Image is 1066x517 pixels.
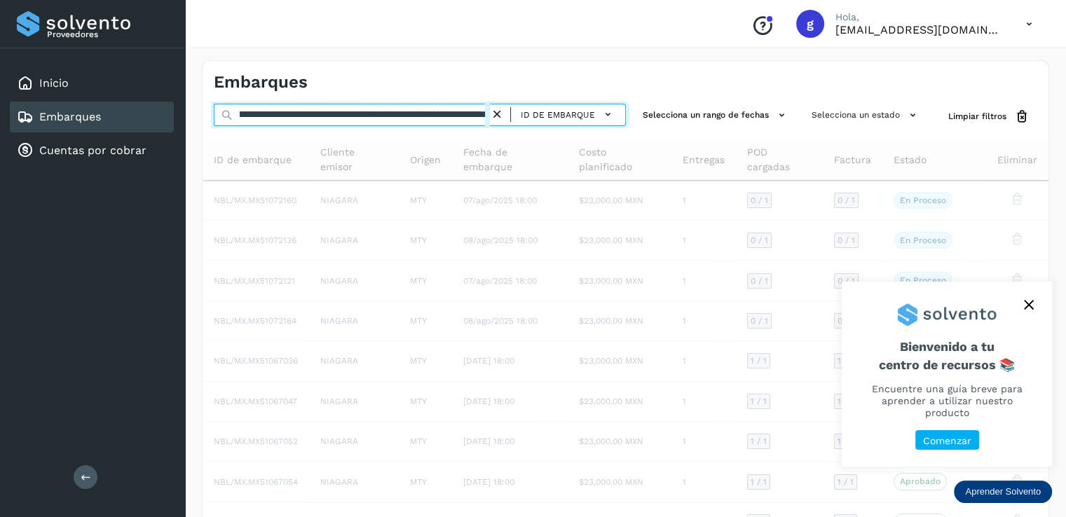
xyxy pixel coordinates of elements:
p: En proceso [900,195,946,205]
td: NIAGARA [309,422,399,462]
td: $23,000.00 MXN [568,221,671,261]
span: 1 / 1 [838,478,854,486]
a: Cuentas por cobrar [39,144,146,157]
td: 1 [671,181,736,221]
button: Limpiar filtros [937,104,1041,130]
td: 1 [671,261,736,301]
span: [DATE] 18:00 [463,356,514,366]
span: POD cargadas [747,145,812,174]
td: 1 [671,382,736,422]
td: NIAGARA [309,382,399,422]
span: ID de embarque [521,109,595,121]
td: 1 [671,221,736,261]
td: NIAGARA [309,181,399,221]
span: NBL/MX.MX51067052 [214,436,298,446]
span: Bienvenido a tu [859,339,1035,372]
p: En proceso [900,235,946,245]
h4: Embarques [214,72,308,92]
td: $23,000.00 MXN [568,422,671,462]
td: MTY [399,422,452,462]
td: NIAGARA [309,341,399,381]
td: $23,000.00 MXN [568,261,671,301]
td: 1 [671,341,736,381]
span: 1 / 1 [838,397,854,406]
a: Inicio [39,76,69,90]
td: MTY [399,341,452,381]
button: Comenzar [915,430,979,450]
span: 1 / 1 [838,357,854,365]
span: Estado [894,153,927,167]
span: 08/ago/2025 18:00 [463,235,538,245]
p: gzamora@tyaasa.mx [835,23,1004,36]
p: Aprender Solvento [965,486,1041,497]
span: 08/ago/2025 18:00 [463,316,538,326]
button: Selecciona un rango de fechas [637,104,795,127]
span: NBL/MX.MX51072160 [214,195,296,205]
span: Eliminar [997,153,1037,167]
span: 0 / 1 [838,277,855,285]
button: close, [1018,294,1039,315]
span: 0 / 1 [751,236,768,244]
td: MTY [399,462,452,502]
p: centro de recursos 📚 [859,357,1035,373]
td: MTY [399,261,452,301]
span: 0 / 1 [751,277,768,285]
td: $23,000.00 MXN [568,181,671,221]
span: 1 / 1 [751,437,767,446]
p: Encuentre una guía breve para aprender a utilizar nuestro producto [859,383,1035,418]
span: 0 / 1 [751,196,768,205]
td: $23,000.00 MXN [568,462,671,502]
p: Comenzar [923,435,971,447]
td: $23,000.00 MXN [568,341,671,381]
td: MTY [399,221,452,261]
td: 1 [671,422,736,462]
p: Proveedores [47,29,168,39]
span: Cliente emisor [320,145,388,174]
td: NIAGARA [309,301,399,341]
td: NIAGARA [309,462,399,502]
span: 0 / 1 [838,196,855,205]
span: NBL/MX.MX51067047 [214,397,297,406]
p: Aprobado [900,476,941,486]
span: 1 / 1 [751,397,767,406]
span: 07/ago/2025 18:00 [463,276,537,286]
p: Hola, [835,11,1004,23]
span: NBL/MX.MX51072164 [214,316,296,326]
span: ID de embarque [214,153,292,167]
span: 1 / 1 [751,478,767,486]
span: Fecha de embarque [463,145,556,174]
span: [DATE] 18:00 [463,397,514,406]
span: 1 / 1 [751,357,767,365]
div: Cuentas por cobrar [10,135,174,166]
button: Selecciona un estado [806,104,926,127]
p: En proceso [900,275,946,285]
span: [DATE] 18:00 [463,477,514,487]
span: Origen [410,153,441,167]
td: MTY [399,382,452,422]
span: 0 / 1 [838,236,855,244]
span: NBL/MX.MX51067054 [214,477,298,487]
td: 1 [671,301,736,341]
span: NBL/MX.MX51072136 [214,235,296,245]
div: Aprender Solvento [842,282,1052,467]
span: 0 / 1 [838,317,855,325]
span: 0 / 1 [751,317,768,325]
div: Embarques [10,102,174,132]
td: $23,000.00 MXN [568,301,671,341]
td: MTY [399,301,452,341]
td: MTY [399,181,452,221]
span: [DATE] 18:00 [463,436,514,446]
button: ID de embarque [517,104,620,125]
span: NBL/MX.MX51067036 [214,356,298,366]
td: $23,000.00 MXN [568,382,671,422]
span: Entregas [683,153,725,167]
span: 1 / 1 [838,437,854,446]
div: Inicio [10,68,174,99]
td: NIAGARA [309,261,399,301]
td: NIAGARA [309,221,399,261]
span: Limpiar filtros [948,110,1006,123]
td: 1 [671,462,736,502]
div: Aprender Solvento [954,481,1052,503]
span: NBL/MX.MX51072121 [214,276,295,286]
a: Embarques [39,110,101,123]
